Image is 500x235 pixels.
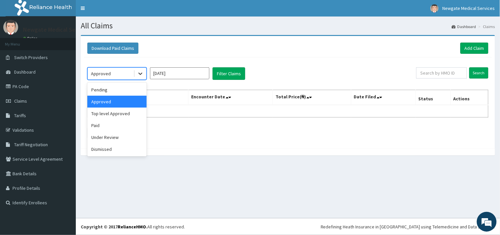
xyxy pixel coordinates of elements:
li: Claims [477,24,495,29]
strong: Copyright © 2017 . [81,224,147,230]
span: Tariff Negotiation [14,142,48,148]
div: Pending [87,84,147,96]
th: Actions [451,90,488,105]
img: User Image [3,20,18,35]
button: Filter Claims [213,67,245,80]
div: Approved [87,96,147,108]
th: Date Filed [351,90,416,105]
p: Newgate Medical Services [23,27,91,33]
footer: All rights reserved. [76,218,500,235]
img: User Image [430,4,439,13]
a: Add Claim [460,43,488,54]
div: Under Review [87,131,147,143]
input: Search by HMO ID [416,67,467,79]
span: Dashboard [14,69,36,75]
h1: All Claims [81,21,495,30]
div: Paid [87,119,147,131]
div: Redefining Heath Insurance in [GEOGRAPHIC_DATA] using Telemedicine and Data Science! [321,223,495,230]
span: Tariffs [14,113,26,118]
div: Approved [91,70,111,77]
div: Top level Approved [87,108,147,119]
button: Download Paid Claims [87,43,138,54]
input: Select Month and Year [150,67,209,79]
span: Newgate Medical Services [443,5,495,11]
a: Online [23,36,39,41]
a: Dashboard [452,24,476,29]
span: Claims [14,98,27,104]
th: Total Price(₦) [273,90,351,105]
th: Status [416,90,451,105]
span: Switch Providers [14,54,48,60]
a: RelianceHMO [118,224,146,230]
div: Dismissed [87,143,147,155]
input: Search [469,67,488,79]
th: Encounter Date [189,90,273,105]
